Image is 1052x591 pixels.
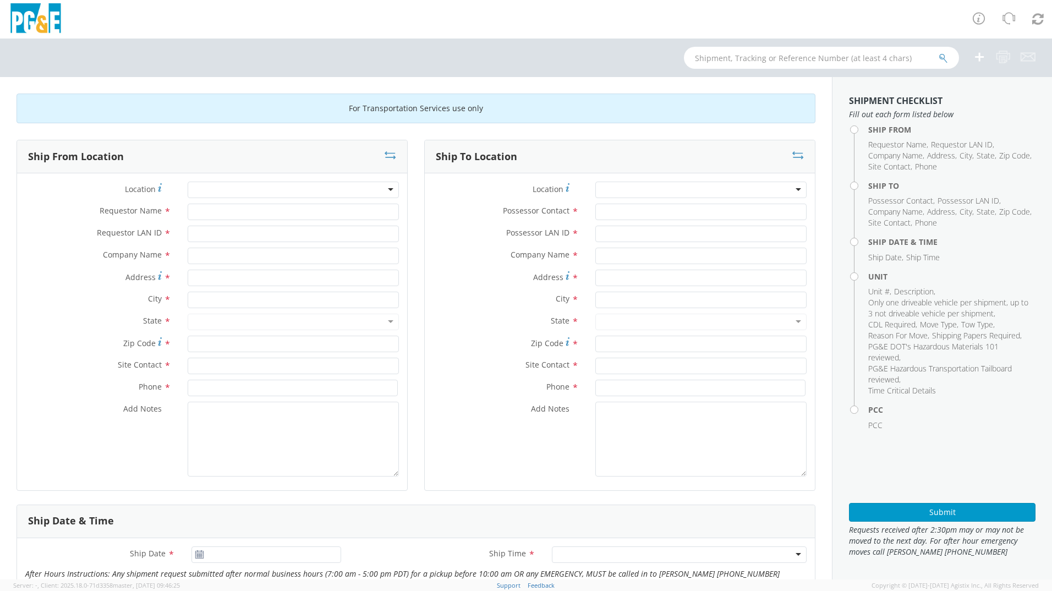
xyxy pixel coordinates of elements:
h3: Ship To Location [436,151,517,162]
li: , [868,217,912,228]
span: Tow Type [961,319,993,330]
span: Add Notes [123,403,162,414]
h4: Ship Date & Time [868,238,1035,246]
span: City [148,293,162,304]
span: Phone [915,161,937,172]
li: , [920,319,958,330]
span: Location [125,184,156,194]
span: Possessor Contact [868,195,933,206]
li: , [977,150,996,161]
li: , [931,139,994,150]
span: State [143,315,162,326]
span: Company Name [103,249,162,260]
span: Address [533,272,563,282]
span: Address [927,206,955,217]
span: Possessor LAN ID [506,227,569,238]
span: Requestor Name [868,139,927,150]
span: Reason For Move [868,330,928,341]
li: , [868,319,917,330]
li: , [868,297,1033,319]
span: Ship Time [906,252,940,262]
span: Ship Date [130,548,166,559]
li: , [927,150,957,161]
li: , [960,206,974,217]
span: State [551,315,569,326]
span: Time Critical Details [868,385,936,396]
span: Add Notes [531,403,569,414]
span: Site Contact [525,359,569,370]
span: Location [533,184,563,194]
span: Requestor Name [100,205,162,216]
span: Possessor LAN ID [938,195,999,206]
span: City [960,150,972,161]
span: Phone [546,381,569,392]
span: Zip Code [999,206,1030,217]
span: Requestor LAN ID [931,139,993,150]
li: , [868,330,929,341]
span: Fill out each form listed below [849,109,1035,120]
li: , [961,319,995,330]
li: , [927,206,957,217]
li: , [868,286,891,297]
span: Site Contact [868,217,911,228]
span: Ship Date [868,252,902,262]
span: Possessor Contact [503,205,569,216]
h4: Unit [868,272,1035,281]
span: Phone [139,381,162,392]
span: Copyright © [DATE]-[DATE] Agistix Inc., All Rights Reserved [872,581,1039,590]
span: Ship Time [489,548,526,559]
span: Zip Code [531,338,563,348]
span: PCC [868,420,883,430]
li: , [868,206,924,217]
h4: PCC [868,406,1035,414]
li: , [977,206,996,217]
li: , [938,195,1001,206]
span: State [977,206,995,217]
span: master, [DATE] 09:46:25 [113,581,180,589]
span: Description [894,286,934,297]
span: CDL Required [868,319,916,330]
span: Client: 2025.18.0-71d3358 [41,581,180,589]
strong: Shipment Checklist [849,95,943,107]
span: Address [927,150,955,161]
li: , [868,252,903,263]
li: , [868,139,928,150]
span: PG&E DOT's Hazardous Materials 101 reviewed [868,341,999,363]
span: Zip Code [999,150,1030,161]
li: , [868,363,1033,385]
li: , [868,341,1033,363]
span: Only one driveable vehicle per shipment, up to 3 not driveable vehicle per shipment [868,297,1028,319]
h3: Ship Date & Time [28,516,114,527]
div: For Transportation Services use only [17,94,815,123]
li: , [868,150,924,161]
a: Support [497,581,520,589]
span: Move Type [920,319,957,330]
span: State [977,150,995,161]
span: Company Name [511,249,569,260]
h4: Ship From [868,125,1035,134]
h4: Ship To [868,182,1035,190]
li: , [999,206,1032,217]
span: Requests received after 2:30pm may or may not be moved to the next day. For after hour emergency ... [849,524,1035,557]
span: Zip Code [123,338,156,348]
button: Submit [849,503,1035,522]
span: Site Contact [118,359,162,370]
span: Company Name [868,206,923,217]
span: City [556,293,569,304]
input: Shipment, Tracking or Reference Number (at least 4 chars) [684,47,959,69]
li: , [868,195,935,206]
a: Feedback [528,581,555,589]
span: Company Name [868,150,923,161]
li: , [932,330,1022,341]
li: , [894,286,935,297]
i: After Hours Instructions: Any shipment request submitted after normal business hours (7:00 am - 5... [25,568,780,590]
span: Site Contact [868,161,911,172]
li: , [999,150,1032,161]
span: Phone [915,217,937,228]
span: City [960,206,972,217]
span: PG&E Hazardous Transportation Tailboard reviewed [868,363,1012,385]
h3: Ship From Location [28,151,124,162]
span: , [37,581,39,589]
span: Requestor LAN ID [97,227,162,238]
span: Server: - [13,581,39,589]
